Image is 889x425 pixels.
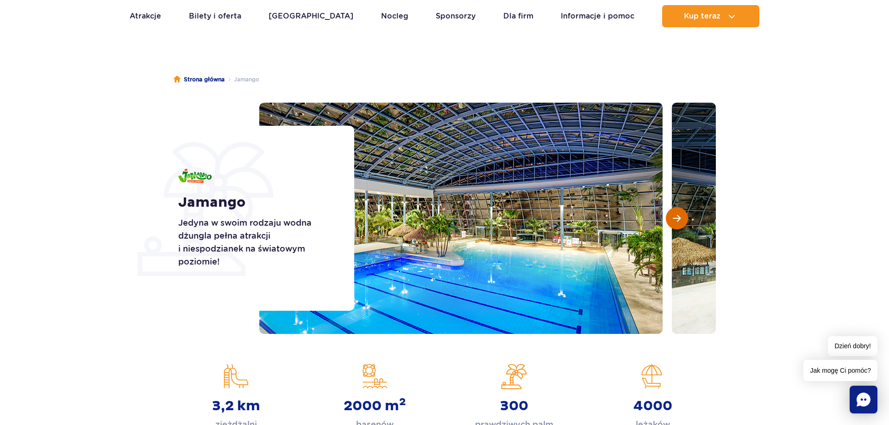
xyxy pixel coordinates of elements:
button: Kup teraz [662,5,759,27]
button: Następny slajd [666,207,688,229]
span: Kup teraz [684,12,720,20]
span: Dzień dobry! [828,336,877,356]
li: Jamango [225,75,259,84]
a: Atrakcje [130,5,161,27]
p: Jedyna w swoim rodzaju wodna dżungla pełna atrakcji i niespodzianek na światowym poziomie! [178,216,333,268]
img: Jamango [178,169,212,183]
strong: 4000 [633,398,672,414]
a: [GEOGRAPHIC_DATA] [269,5,353,27]
a: Informacje i pomoc [561,5,634,27]
strong: 3,2 km [212,398,260,414]
strong: 300 [500,398,528,414]
strong: 2000 m [344,398,406,414]
span: Jak mogę Ci pomóc? [803,360,877,381]
a: Strona główna [174,75,225,84]
a: Sponsorzy [436,5,476,27]
a: Bilety i oferta [189,5,241,27]
div: Chat [850,386,877,413]
sup: 2 [399,395,406,408]
h1: Jamango [178,194,333,211]
a: Dla firm [503,5,533,27]
a: Nocleg [381,5,408,27]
